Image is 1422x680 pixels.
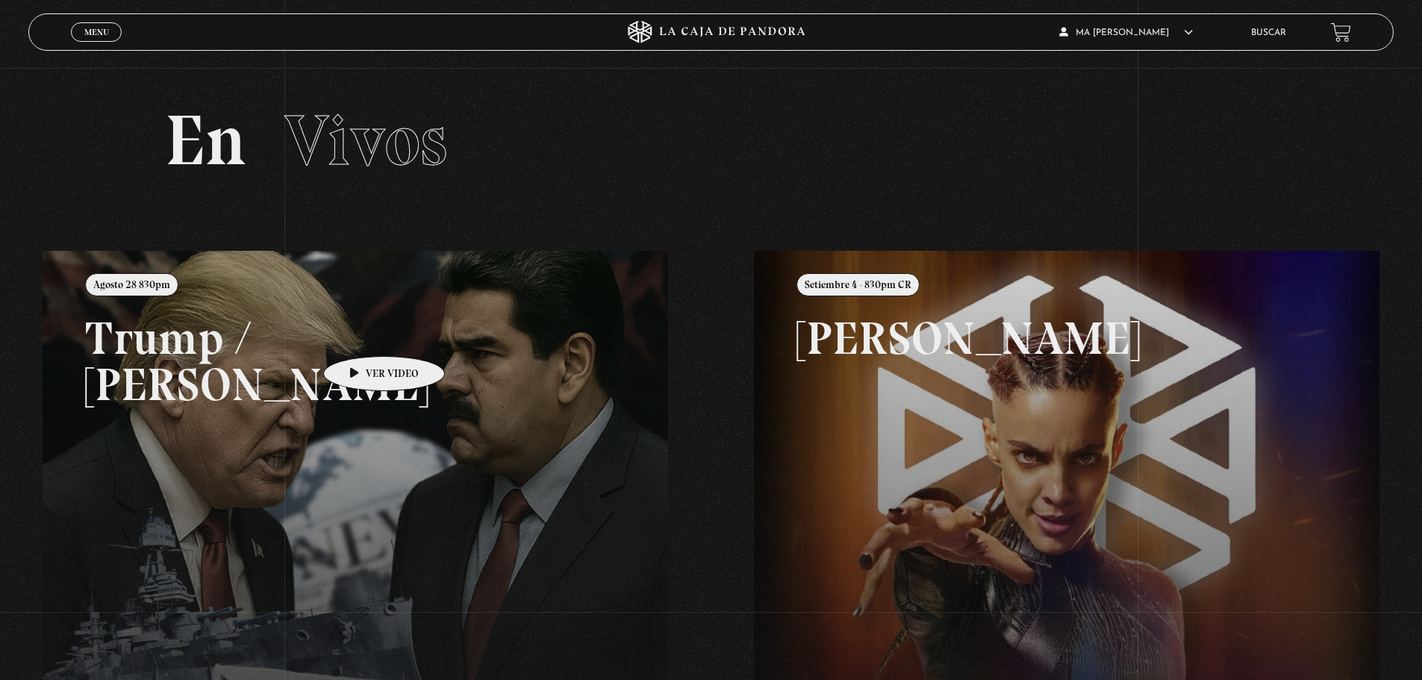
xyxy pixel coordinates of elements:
[84,28,109,37] span: Menu
[284,98,447,183] span: Vivos
[1059,28,1193,37] span: Ma [PERSON_NAME]
[79,40,114,51] span: Cerrar
[165,105,1257,176] h2: En
[1331,22,1351,43] a: View your shopping cart
[1251,28,1286,37] a: Buscar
